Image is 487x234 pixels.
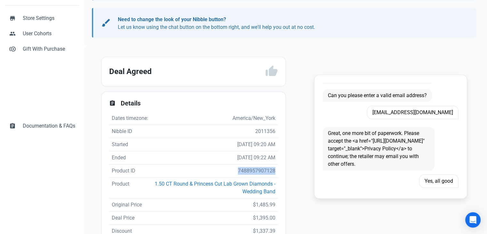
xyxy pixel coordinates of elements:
a: 1.50 CT Round & Princess Cut Lab Grown Diamonds - Wedding Band [155,181,275,195]
h2: Deal Agreed [109,65,265,78]
span: User Cohorts [23,30,75,38]
td: Started [109,138,152,151]
h2: Details [121,100,278,107]
span: $1,395.00 [253,215,275,221]
td: Dates timezone: [109,112,152,125]
span: $1,337.39 [253,228,275,234]
td: Product ID [109,164,152,178]
b: Need to change the look of your Nibble button? [118,16,226,22]
td: 7488957907128 [152,164,278,178]
span: control_point_duplicate [9,45,16,52]
td: America/New_York [152,112,278,125]
span: Can you please enter a valid email address? [323,89,432,102]
td: Ended [109,151,152,164]
span: thumb_up [265,65,278,78]
span: Great, one more bit of paperwork. Please accept the <a href="[URL][DOMAIN_NAME]" target="_blank">... [323,127,434,171]
a: storeStore Settings [5,11,79,26]
a: assignmentDocumentation & FAQs [5,118,79,134]
span: Yes, all good [419,174,459,188]
span: Documentation & FAQs [23,122,75,130]
span: store [9,14,16,21]
td: Original Price [109,198,152,212]
span: [EMAIL_ADDRESS][DOMAIN_NAME] [367,106,459,119]
td: [DATE] 09:22 AM [152,151,278,164]
div: Open Intercom Messenger [465,212,481,228]
td: [DATE] 09:20 AM [152,138,278,151]
span: brush [101,18,111,28]
td: Product [109,178,152,198]
span: assignment [9,122,16,129]
span: assignment [109,100,116,106]
span: people [9,30,16,36]
td: Nibble ID [109,125,152,138]
span: Store Settings [23,14,75,22]
td: $1,485.99 [152,198,278,212]
td: 2011356 [152,125,278,138]
td: Deal Price [109,212,152,225]
a: peopleUser Cohorts [5,26,79,41]
span: Gift With Purchase [23,45,75,53]
p: Let us know using the chat button on the bottom right, and we'll help you out at no cost. [118,16,462,31]
a: control_point_duplicateGift With Purchase [5,41,79,57]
